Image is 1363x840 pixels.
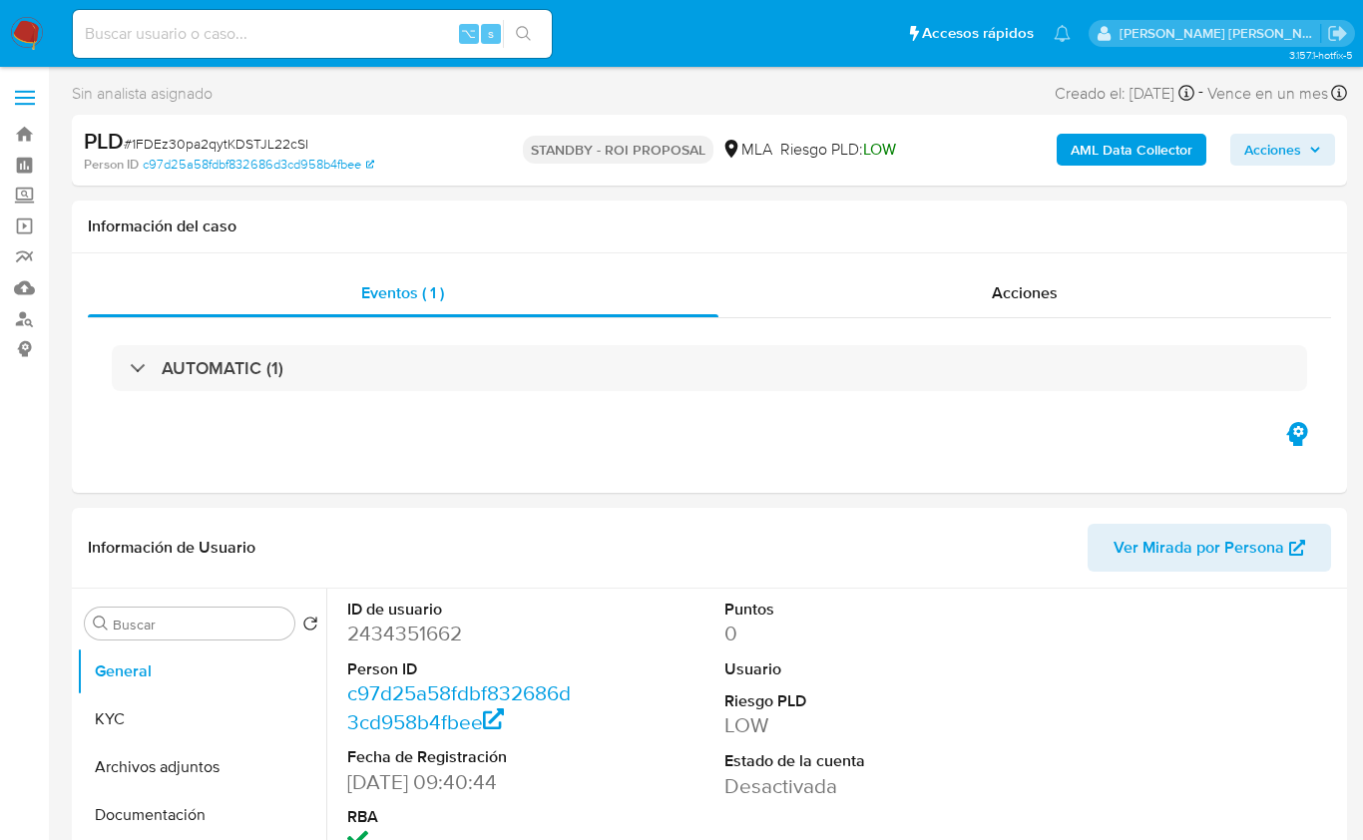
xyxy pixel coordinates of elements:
[1244,134,1301,166] span: Acciones
[77,695,326,743] button: KYC
[347,806,579,828] dt: RBA
[724,658,956,680] dt: Usuario
[77,791,326,839] button: Documentación
[1057,134,1206,166] button: AML Data Collector
[84,125,124,157] b: PLD
[77,743,326,791] button: Archivos adjuntos
[1327,23,1348,44] a: Salir
[72,83,213,105] span: Sin analista asignado
[347,768,579,796] dd: [DATE] 09:40:44
[1230,134,1335,166] button: Acciones
[77,647,326,695] button: General
[88,538,255,558] h1: Información de Usuario
[721,139,772,161] div: MLA
[1198,80,1203,107] span: -
[724,690,956,712] dt: Riesgo PLD
[724,750,956,772] dt: Estado de la cuenta
[113,616,286,633] input: Buscar
[724,620,956,647] dd: 0
[780,139,896,161] span: Riesgo PLD:
[523,136,713,164] p: STANDBY - ROI PROPOSAL
[724,599,956,621] dt: Puntos
[461,24,476,43] span: ⌥
[1088,524,1331,572] button: Ver Mirada por Persona
[361,281,444,304] span: Eventos ( 1 )
[347,620,579,647] dd: 2434351662
[1207,83,1328,105] span: Vence en un mes
[143,156,374,174] a: c97d25a58fdbf832686d3cd958b4fbee
[347,746,579,768] dt: Fecha de Registración
[347,658,579,680] dt: Person ID
[1071,134,1192,166] b: AML Data Collector
[347,678,571,735] a: c97d25a58fdbf832686d3cd958b4fbee
[112,345,1307,391] div: AUTOMATIC (1)
[863,138,896,161] span: LOW
[93,616,109,631] button: Buscar
[73,21,552,47] input: Buscar usuario o caso...
[302,616,318,637] button: Volver al orden por defecto
[922,23,1034,44] span: Accesos rápidos
[1114,524,1284,572] span: Ver Mirada por Persona
[1055,80,1194,107] div: Creado el: [DATE]
[992,281,1058,304] span: Acciones
[1054,25,1071,42] a: Notificaciones
[124,134,308,154] span: # 1FDEz30pa2qytKDSTJL22cSI
[488,24,494,43] span: s
[1120,24,1321,43] p: jian.marin@mercadolibre.com
[84,156,139,174] b: Person ID
[503,20,544,48] button: search-icon
[162,357,283,379] h3: AUTOMATIC (1)
[724,711,956,739] dd: LOW
[88,216,1331,236] h1: Información del caso
[724,772,956,800] dd: Desactivada
[347,599,579,621] dt: ID de usuario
